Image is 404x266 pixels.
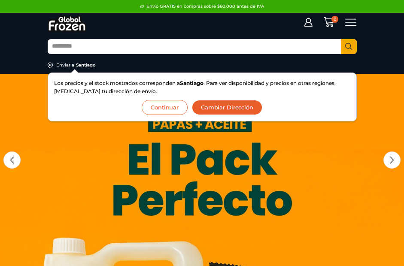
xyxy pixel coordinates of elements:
button: Cambiar Dirección [192,100,262,115]
div: Santiago [76,62,95,68]
div: Enviar a [56,62,74,68]
button: Continuar [142,100,188,115]
img: address-field-icon.svg [48,62,56,68]
strong: Santiago [180,80,204,86]
button: Search button [341,39,357,54]
p: Los precios y el stock mostrados corresponden a . Para ver disponibilidad y precios en otras regi... [54,79,350,95]
a: 0 [319,17,338,27]
span: 0 [331,16,338,23]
